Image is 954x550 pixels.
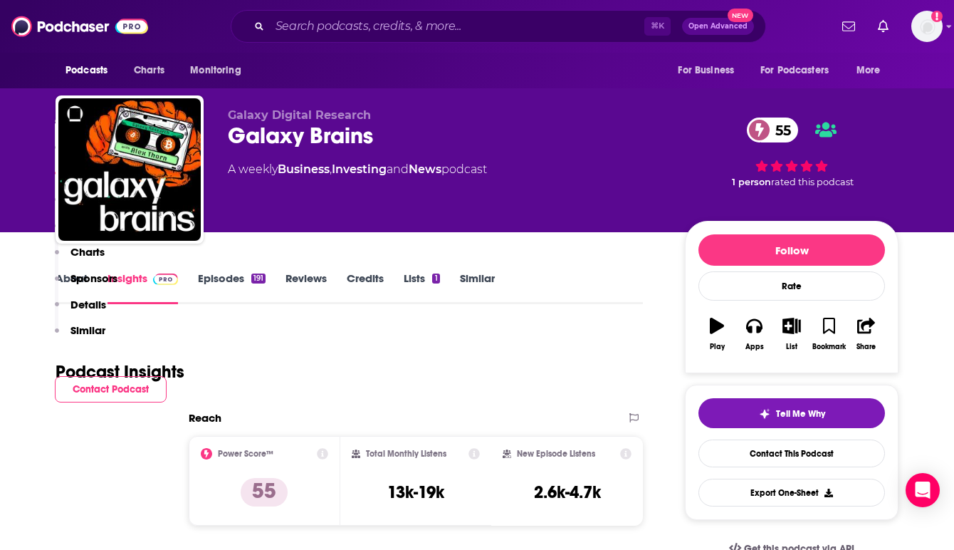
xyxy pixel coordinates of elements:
[70,271,117,285] p: Sponsors
[906,473,940,507] div: Open Intercom Messenger
[517,449,595,459] h2: New Episode Listens
[698,308,735,360] button: Play
[856,343,876,351] div: Share
[682,18,754,35] button: Open AdvancedNew
[409,162,441,176] a: News
[228,108,371,122] span: Galaxy Digital Research
[747,118,798,142] a: 55
[685,108,898,197] div: 55 1 personrated this podcast
[776,408,825,420] span: Tell Me Why
[751,57,849,84] button: open menu
[931,11,943,22] svg: Add a profile image
[644,17,671,36] span: ⌘ K
[218,449,273,459] h2: Power Score™
[404,271,439,304] a: Lists1
[55,323,105,350] button: Similar
[735,308,772,360] button: Apps
[759,408,770,420] img: tell me why sparkle
[387,482,444,503] h3: 13k-19k
[347,271,384,304] a: Credits
[58,98,201,241] img: Galaxy Brains
[771,177,854,187] span: rated this podcast
[432,274,439,284] div: 1
[698,479,885,507] button: Export One-Sheet
[189,411,221,425] h2: Reach
[668,57,752,84] button: open menu
[698,440,885,467] a: Contact This Podcast
[837,14,861,38] a: Show notifications dropdown
[134,61,164,81] span: Charts
[387,162,409,176] span: and
[872,14,894,38] a: Show notifications dropdown
[911,11,943,42] button: Show profile menu
[278,162,330,176] a: Business
[761,118,798,142] span: 55
[698,398,885,428] button: tell me why sparkleTell Me Why
[786,343,797,351] div: List
[332,162,387,176] a: Investing
[70,323,105,337] p: Similar
[460,271,495,304] a: Similar
[11,13,148,40] img: Podchaser - Follow, Share and Rate Podcasts
[330,162,332,176] span: ,
[911,11,943,42] img: User Profile
[56,57,126,84] button: open menu
[366,449,446,459] h2: Total Monthly Listens
[55,376,167,403] button: Contact Podcast
[732,177,771,187] span: 1 person
[190,61,241,81] span: Monitoring
[65,61,108,81] span: Podcasts
[285,271,327,304] a: Reviews
[180,57,259,84] button: open menu
[251,274,266,284] div: 191
[812,343,846,351] div: Bookmark
[231,10,766,43] div: Search podcasts, credits, & more...
[678,61,734,81] span: For Business
[810,308,847,360] button: Bookmark
[55,271,117,298] button: Sponsors
[911,11,943,42] span: Logged in as HughE
[688,23,748,30] span: Open Advanced
[745,343,764,351] div: Apps
[848,308,885,360] button: Share
[198,271,266,304] a: Episodes191
[241,478,288,507] p: 55
[125,57,173,84] a: Charts
[773,308,810,360] button: List
[710,343,725,351] div: Play
[698,234,885,266] button: Follow
[698,271,885,301] div: Rate
[846,57,898,84] button: open menu
[55,298,106,324] button: Details
[728,9,753,22] span: New
[270,15,644,38] input: Search podcasts, credits, & more...
[70,298,106,311] p: Details
[228,161,487,178] div: A weekly podcast
[534,482,601,503] h3: 2.6k-4.7k
[760,61,829,81] span: For Podcasters
[856,61,881,81] span: More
